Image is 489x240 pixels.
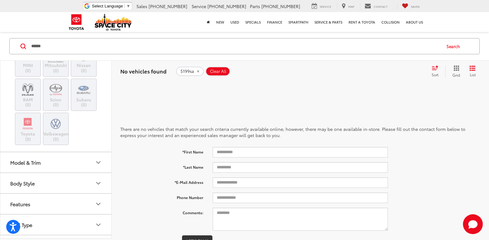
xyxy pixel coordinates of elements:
div: Fuel Type [10,222,32,228]
button: Toggle Chat Window [463,214,483,234]
a: Map [337,3,359,10]
span: Saved [411,4,420,8]
a: Used [227,12,242,32]
button: remove 5199sa [176,67,204,76]
button: Search [441,38,469,54]
span: No vehicles found [120,67,167,75]
span: Service [192,3,206,9]
span: 5199sa [180,69,194,74]
span: [PHONE_NUMBER] [207,3,246,9]
div: Body Style [10,180,35,186]
span: Sales [136,3,147,9]
img: Space City Toyota [95,14,132,31]
a: Select Language​ [92,4,130,8]
a: My Saved Vehicles [397,3,425,10]
button: Model & TrimModel & Trim [0,152,112,172]
a: Service [307,3,336,10]
a: Service & Parts [311,12,345,32]
label: Mitsubishi (0) [43,48,69,73]
a: Home [204,12,213,32]
span: List [469,72,476,77]
label: Nissan (0) [71,48,96,73]
span: Clear All [210,69,226,74]
a: SmartPath [285,12,311,32]
label: Scion (0) [43,82,69,107]
span: ​ [124,4,125,8]
span: Grid [452,72,460,78]
span: Parts [250,3,260,9]
span: [PHONE_NUMBER] [149,3,187,9]
a: Finance [264,12,285,32]
div: Fuel Type [95,221,102,229]
p: There are no vehicles that match your search criteria currently available online; however, there ... [120,126,480,138]
span: Service [320,4,331,8]
a: Collision [378,12,403,32]
label: *First Name [116,147,208,155]
svg: Start Chat [463,214,483,234]
div: Features [95,200,102,208]
a: Specials [242,12,264,32]
button: Body StyleBody Style [0,173,112,193]
button: FeaturesFeatures [0,194,112,214]
a: New [213,12,227,32]
span: Map [348,4,354,8]
button: Fuel TypeFuel Type [0,215,112,235]
button: Select sort value [429,65,445,78]
div: Model & Trim [10,159,41,165]
label: Volkswagen (0) [43,117,69,142]
img: Space City Toyota in Humble, TX) [47,82,64,97]
img: Toyota [65,12,88,32]
label: Comments: [116,208,208,216]
input: Search by Make, Model, or Keyword [31,39,441,54]
span: Sort [432,72,438,77]
span: Contact [374,4,388,8]
label: Toyota (0) [16,117,41,142]
label: *E-Mail Address [116,177,208,185]
img: Space City Toyota in Humble, TX) [19,82,36,97]
div: Model & Trim [95,159,102,166]
label: Subaru (0) [71,82,96,107]
div: Body Style [95,180,102,187]
a: Rent a Toyota [345,12,378,32]
label: MINI (0) [16,48,41,73]
a: About Us [403,12,426,32]
span: Select Language [92,4,123,8]
label: RAM (0) [16,82,41,107]
span: ▼ [126,4,130,8]
label: *Last Name [116,162,208,170]
button: Grid View [445,65,465,78]
a: Contact [360,3,392,10]
div: Features [10,201,30,207]
img: Space City Toyota in Humble, TX) [47,117,64,131]
img: Space City Toyota in Humble, TX) [75,82,92,97]
span: [PHONE_NUMBER] [261,3,300,9]
label: Phone Number [116,193,208,200]
button: Clear All [206,67,230,76]
button: List View [465,65,480,78]
img: Space City Toyota in Humble, TX) [19,117,36,131]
